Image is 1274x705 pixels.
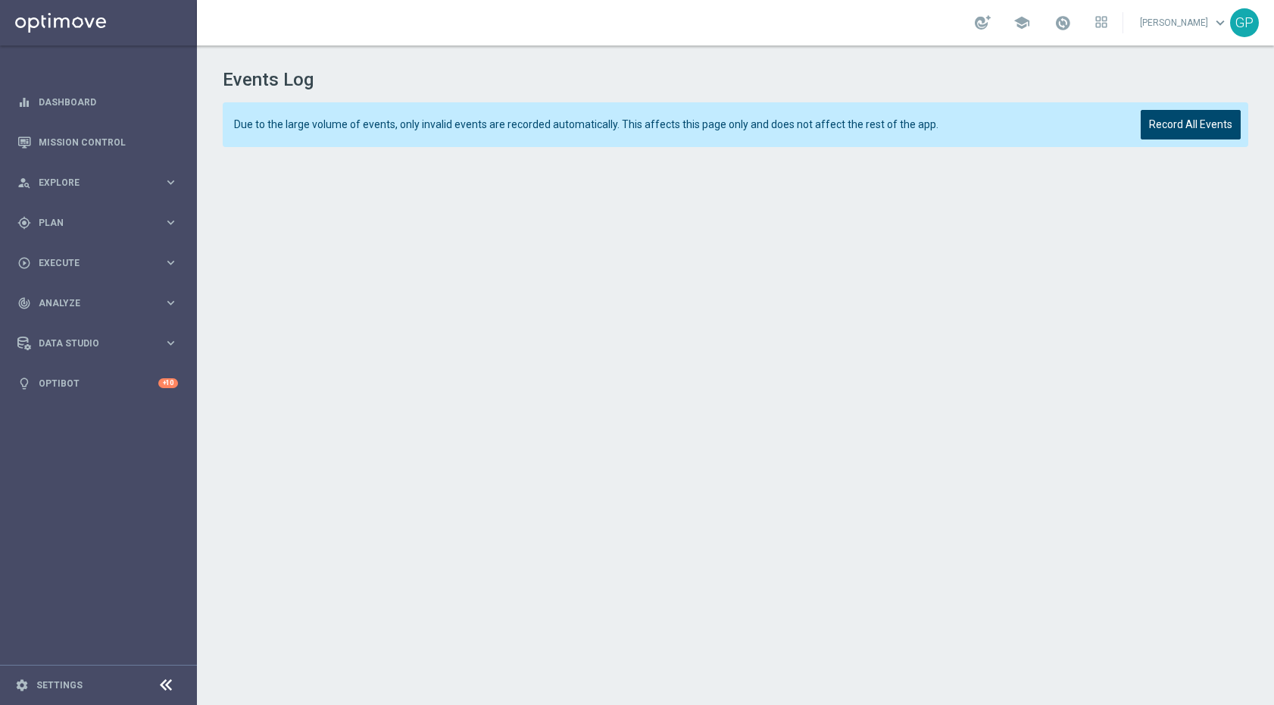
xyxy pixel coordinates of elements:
i: keyboard_arrow_right [164,255,178,270]
i: track_changes [17,296,31,310]
i: gps_fixed [17,216,31,230]
button: Mission Control [17,136,179,149]
button: track_changes Analyze keyboard_arrow_right [17,297,179,309]
div: GP [1230,8,1259,37]
h1: Events Log [223,69,1248,91]
i: keyboard_arrow_right [164,215,178,230]
div: Plan [17,216,164,230]
div: Analyze [17,296,164,310]
i: keyboard_arrow_right [164,296,178,310]
i: settings [15,678,29,692]
span: Due to the large volume of events, only invalid events are recorded automatically. This affects t... [234,118,1122,131]
button: person_search Explore keyboard_arrow_right [17,177,179,189]
i: person_search [17,176,31,190]
span: Execute [39,258,164,268]
span: Analyze [39,299,164,308]
div: +10 [158,378,178,388]
button: lightbulb Optibot +10 [17,378,179,390]
div: Optibot [17,363,178,403]
button: equalizer Dashboard [17,96,179,108]
i: keyboard_arrow_right [164,336,178,350]
i: keyboard_arrow_right [164,175,178,190]
i: equalizer [17,96,31,109]
button: Record All Events [1141,110,1241,139]
span: keyboard_arrow_down [1212,14,1229,31]
div: Execute [17,256,164,270]
button: Data Studio keyboard_arrow_right [17,337,179,349]
button: play_circle_outline Execute keyboard_arrow_right [17,257,179,269]
a: [PERSON_NAME]keyboard_arrow_down [1138,11,1230,34]
span: school [1013,14,1030,31]
div: Explore [17,176,164,190]
a: Settings [36,681,83,690]
a: Optibot [39,363,158,403]
div: Data Studio [17,337,164,350]
div: Mission Control [17,122,178,162]
span: Plan [39,218,164,227]
div: Dashboard [17,82,178,122]
a: Dashboard [39,82,178,122]
i: lightbulb [17,377,31,390]
i: play_circle_outline [17,256,31,270]
span: Explore [39,178,164,187]
a: Mission Control [39,122,178,162]
button: gps_fixed Plan keyboard_arrow_right [17,217,179,229]
span: Data Studio [39,339,164,348]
